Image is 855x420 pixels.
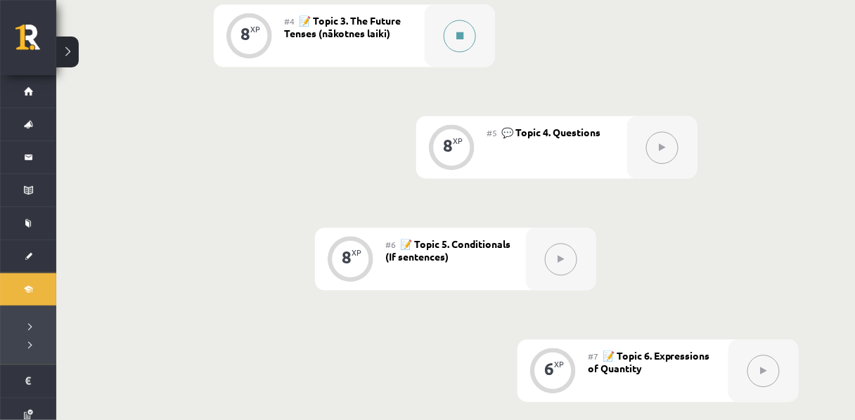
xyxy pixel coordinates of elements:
[15,25,56,60] a: Rīgas 1. Tālmācības vidusskola
[588,350,598,362] span: #7
[554,360,564,368] div: XP
[284,14,401,39] span: 📝 Topic 3. The Future Tenses (nākotnes laiki)
[588,349,710,374] span: 📝 Topic 6. Expressions of Quantity
[443,139,453,152] div: 8
[453,137,463,145] div: XP
[544,362,554,375] div: 6
[284,15,295,27] span: #4
[385,237,510,263] span: 📝 Topic 5. Conditionals (If sentences)
[385,239,396,250] span: #6
[240,27,250,40] div: 8
[501,126,600,138] span: 💬 Topic 4. Questions
[250,25,260,33] div: XP
[352,249,361,256] div: XP
[487,127,497,138] span: #5
[342,251,352,263] div: 8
